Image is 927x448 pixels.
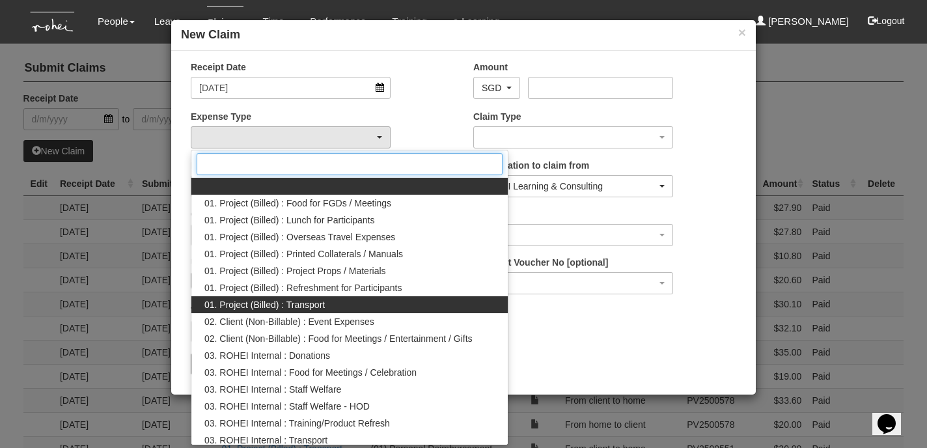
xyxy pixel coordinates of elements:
[204,366,417,379] span: 03. ROHEI Internal : Food for Meetings / Celebration
[204,231,395,244] span: 01. Project (Billed) : Overseas Travel Expenses
[473,256,608,269] label: Payment Voucher No [optional]
[482,81,504,94] div: SGD
[473,77,520,99] button: SGD
[482,180,657,193] div: ROHEI Learning & Consulting
[204,197,391,210] span: 01. Project (Billed) : Food for FGDs / Meetings
[204,349,330,362] span: 03. ROHEI Internal : Donations
[204,264,386,277] span: 01. Project (Billed) : Project Props / Materials
[204,400,370,413] span: 03. ROHEI Internal : Staff Welfare - HOD
[197,153,503,175] input: Search
[204,315,374,328] span: 02. Client (Non-Billable) : Event Expenses
[204,383,341,396] span: 03. ROHEI Internal : Staff Welfare
[473,61,508,74] label: Amount
[204,434,327,447] span: 03. ROHEI Internal : Transport
[204,281,402,294] span: 01. Project (Billed) : Refreshment for Participants
[181,28,240,41] b: New Claim
[204,247,403,260] span: 01. Project (Billed) : Printed Collaterals / Manuals
[204,417,390,430] span: 03. ROHEI Internal : Training/Product Refresh
[191,110,251,123] label: Expense Type
[204,214,374,227] span: 01. Project (Billed) : Lunch for Participants
[204,298,325,311] span: 01. Project (Billed) : Transport
[191,77,391,99] input: d/m/yyyy
[473,159,589,172] label: Organisation to claim from
[473,110,521,123] label: Claim Type
[204,332,473,345] span: 02. Client (Non-Billable) : Food for Meetings / Entertainment / Gifts
[738,25,746,39] button: ×
[191,61,246,74] label: Receipt Date
[473,175,673,197] button: ROHEI Learning & Consulting
[872,396,914,435] iframe: chat widget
